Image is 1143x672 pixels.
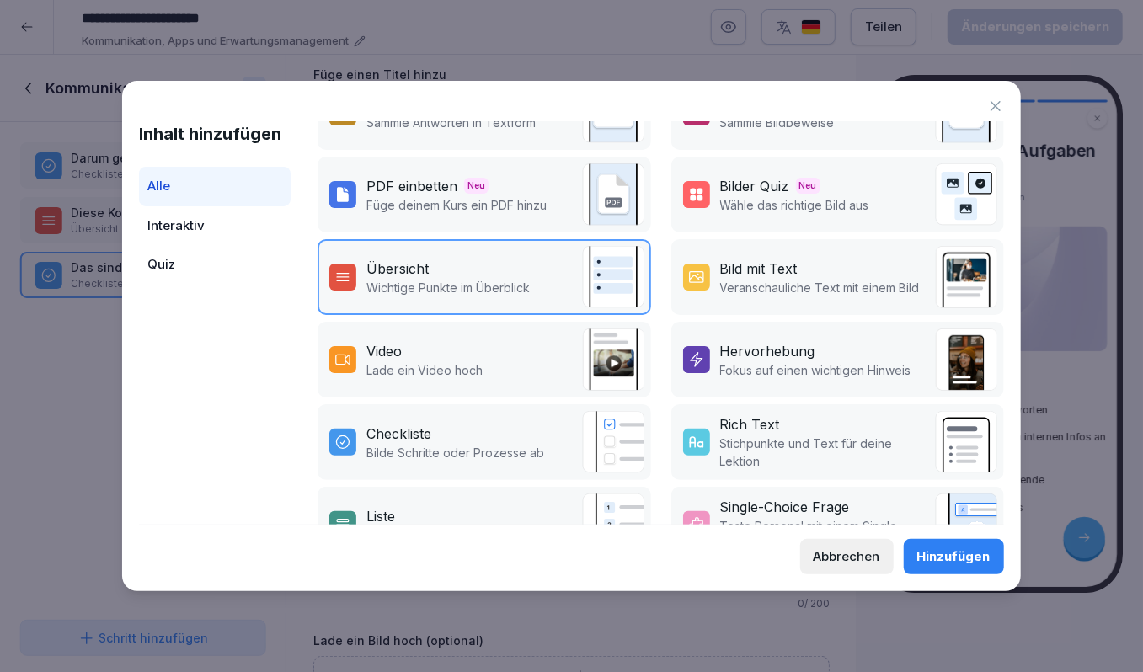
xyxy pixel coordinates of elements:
[720,497,850,517] div: Single-Choice Frage
[935,246,997,308] img: text_image.png
[582,163,644,226] img: pdf_embed.svg
[720,517,927,552] p: Teste Personal mit einem Single-Choice-Quiz
[935,493,997,556] img: single_choice_quiz.svg
[720,279,920,296] p: Veranschauliche Text mit einem Bild
[366,424,431,444] div: Checkliste
[720,176,789,196] div: Bilder Quiz
[800,539,894,574] button: Abbrechen
[366,114,536,131] p: Sammle Antworten in Textform
[366,341,402,361] div: Video
[814,547,880,566] div: Abbrechen
[720,259,798,279] div: Bild mit Text
[720,114,835,131] p: Sammle Bildbeweise
[582,493,644,556] img: list.svg
[935,411,997,473] img: richtext.svg
[366,361,483,379] p: Lade ein Video hoch
[366,444,544,461] p: Bilde Schritte oder Prozesse ab
[720,196,869,214] p: Wähle das richtige Bild aus
[720,414,780,435] div: Rich Text
[582,411,644,473] img: checklist.svg
[582,246,644,308] img: overview.svg
[139,206,291,246] div: Interaktiv
[935,163,997,226] img: image_quiz.svg
[139,121,291,147] h1: Inhalt hinzufügen
[720,341,815,361] div: Hervorhebung
[917,547,991,566] div: Hinzufügen
[366,506,395,526] div: Liste
[796,178,820,194] span: Neu
[935,328,997,391] img: callout.png
[139,245,291,285] div: Quiz
[366,279,530,296] p: Wichtige Punkte im Überblick
[464,178,489,194] span: Neu
[366,196,547,214] p: Füge deinem Kurs ein PDF hinzu
[582,328,644,391] img: video.png
[904,539,1004,574] button: Hinzufügen
[139,167,291,206] div: Alle
[366,176,457,196] div: PDF einbetten
[366,259,429,279] div: Übersicht
[720,435,927,470] p: Stichpunkte und Text für deine Lektion
[720,361,911,379] p: Fokus auf einen wichtigen Hinweis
